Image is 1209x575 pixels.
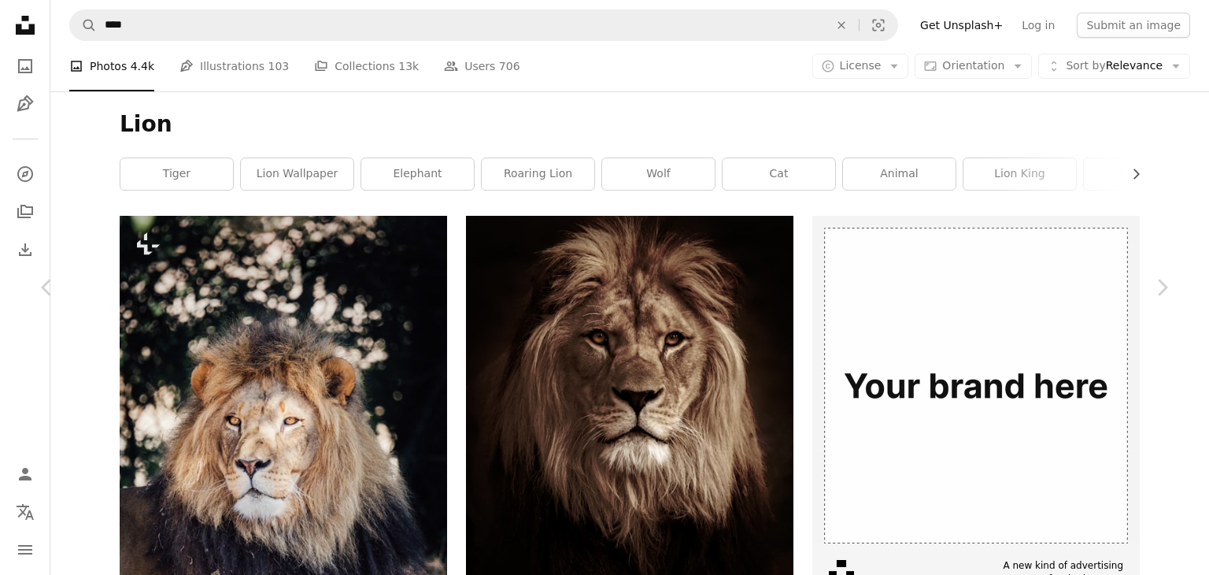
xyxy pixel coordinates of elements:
[723,158,835,190] a: cat
[120,158,233,190] a: tiger
[9,158,41,190] a: Explore
[963,158,1076,190] a: lion king
[1038,54,1190,79] button: Sort byRelevance
[241,158,353,190] a: lion wallpaper
[9,50,41,82] a: Photos
[942,59,1004,72] span: Orientation
[268,57,290,75] span: 103
[314,41,419,91] a: Collections 13k
[840,59,882,72] span: License
[70,10,97,40] button: Search Unsplash
[444,41,519,91] a: Users 706
[179,41,289,91] a: Illustrations 103
[1115,212,1209,363] a: Next
[860,10,897,40] button: Visual search
[602,158,715,190] a: wolf
[1066,58,1163,74] span: Relevance
[9,88,41,120] a: Illustrations
[120,454,447,468] a: a lion lying down
[824,10,859,40] button: Clear
[9,196,41,228] a: Collections
[120,110,1140,139] h1: Lion
[1084,158,1196,190] a: animals
[69,9,898,41] form: Find visuals sitewide
[361,158,474,190] a: elephant
[466,404,793,418] a: lion in black background in grayscale photography
[911,13,1012,38] a: Get Unsplash+
[1012,13,1064,38] a: Log in
[812,54,909,79] button: License
[1077,13,1190,38] button: Submit an image
[1066,59,1105,72] span: Sort by
[9,496,41,528] button: Language
[398,57,419,75] span: 13k
[812,216,1140,543] img: file-1635990775102-c9800842e1cdimage
[9,534,41,566] button: Menu
[499,57,520,75] span: 706
[915,54,1032,79] button: Orientation
[1122,158,1140,190] button: scroll list to the right
[843,158,956,190] a: animal
[482,158,594,190] a: roaring lion
[9,458,41,490] a: Log in / Sign up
